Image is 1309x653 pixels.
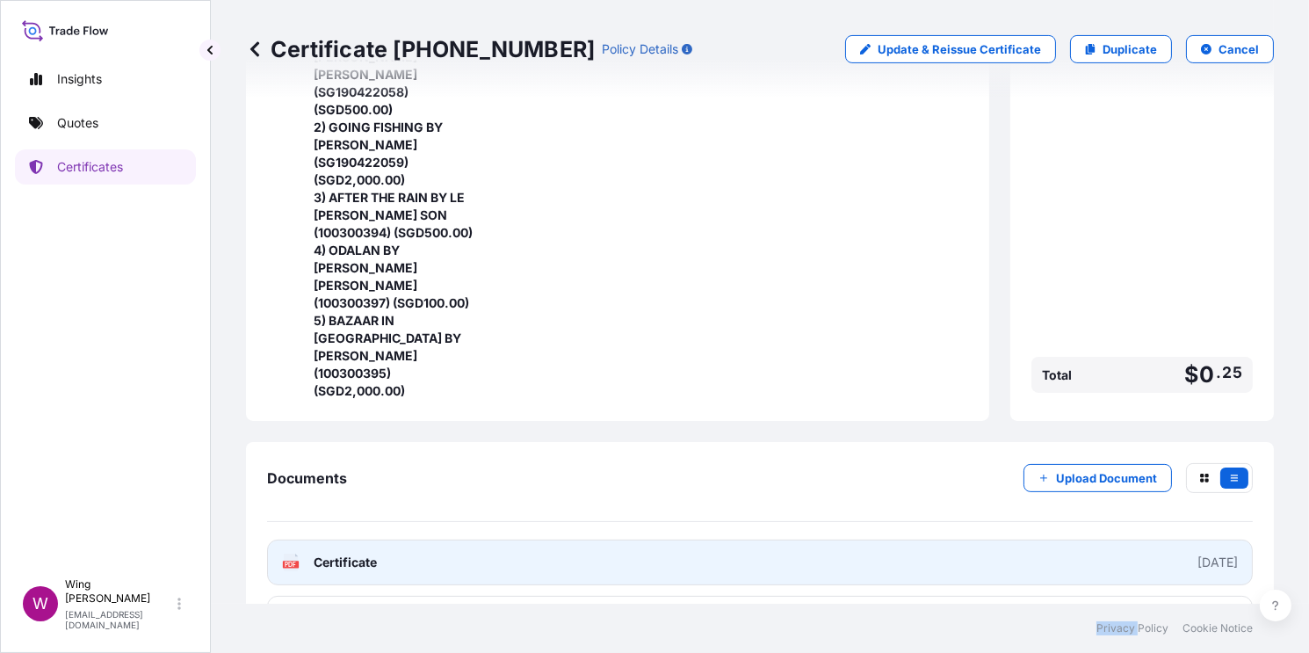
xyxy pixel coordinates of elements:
a: PDF31504-1465-1-[PERSON_NAME]-Standard Liability Coverage List [DATE].pdf[DATE] [267,596,1253,642]
a: Update & Reissue Certificate [845,35,1056,63]
span: Certificate [314,554,377,571]
p: Policy Details [602,40,678,58]
a: PDFCertificate[DATE] [267,540,1253,585]
span: W [33,595,48,613]
p: Upload Document [1056,469,1157,487]
span: Total [1042,366,1072,384]
div: [DATE] [1197,554,1238,571]
text: PDF [286,562,297,568]
a: Duplicate [1070,35,1172,63]
button: Upload Document [1023,464,1172,492]
span: 0 [1199,364,1214,386]
p: Duplicate [1103,40,1157,58]
p: Quotes [57,114,98,132]
a: Cookie Notice [1182,621,1253,635]
p: Certificate [PHONE_NUMBER] [246,35,595,63]
span: Documents [267,469,347,487]
p: [EMAIL_ADDRESS][DOMAIN_NAME] [65,609,174,630]
button: Cancel [1186,35,1274,63]
p: Cancel [1219,40,1259,58]
a: Quotes [15,105,196,141]
p: Wing [PERSON_NAME] [65,577,174,606]
p: Insights [57,70,102,88]
p: Update & Reissue Certificate [878,40,1041,58]
span: [DATE] STORAGE 1) ALLEY BY [PERSON_NAME] [PERSON_NAME] (SG190422058) (SGD500.00) 2) GOING FISHING... [314,13,473,400]
a: Certificates [15,149,196,185]
a: Insights [15,62,196,97]
span: $ [1184,364,1198,386]
span: 25 [1223,367,1242,378]
a: Privacy Policy [1096,621,1168,635]
span: . [1216,367,1221,378]
p: Certificates [57,158,123,176]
